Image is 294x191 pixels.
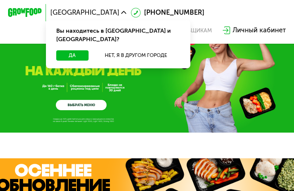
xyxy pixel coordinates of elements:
button: Да [56,50,89,60]
div: Личный кабинет [233,25,286,35]
a: ВЫБРАТЬ МЕНЮ [56,100,107,110]
button: Нет, я в другом городе [92,50,180,60]
div: Вы находитесь в [GEOGRAPHIC_DATA] и [GEOGRAPHIC_DATA]? [46,20,190,50]
a: [PHONE_NUMBER] [131,8,205,18]
span: [GEOGRAPHIC_DATA] [50,9,119,16]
